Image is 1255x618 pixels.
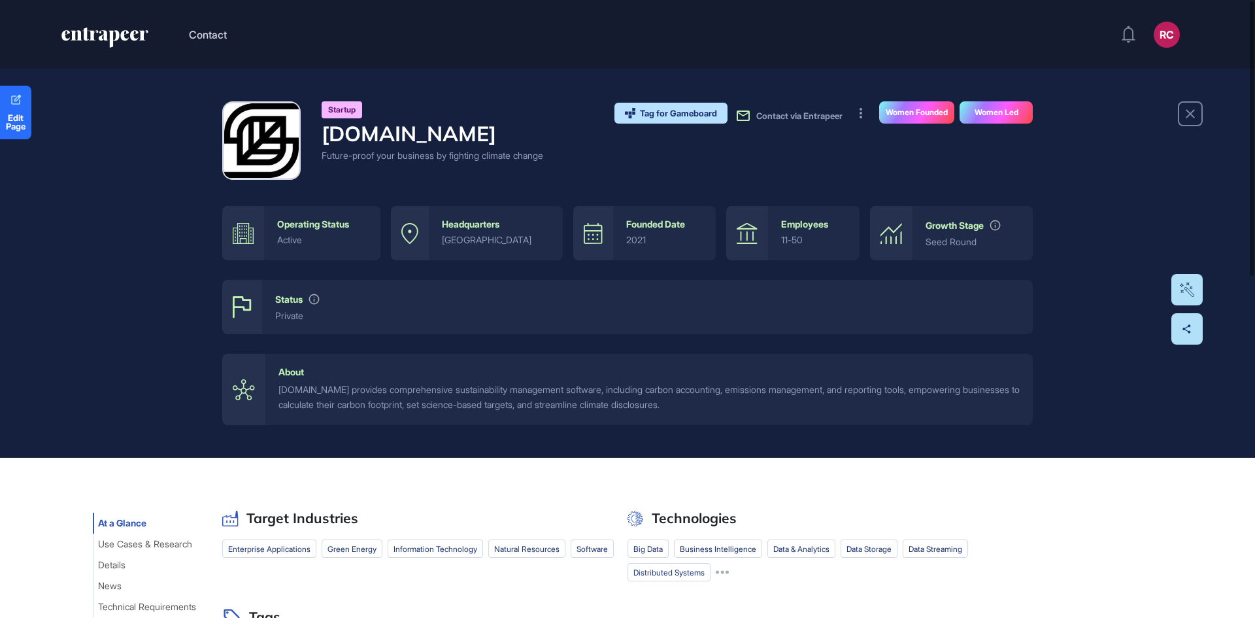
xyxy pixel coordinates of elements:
[926,220,984,231] div: Growth Stage
[322,540,382,558] li: green energy
[626,219,685,230] div: Founded Date
[652,510,737,526] h2: Technologies
[189,26,227,43] button: Contact
[224,103,299,178] img: Sustain.Life-logo
[278,383,1020,412] div: [DOMAIN_NAME] provides comprehensive sustainability management software, including carbon account...
[640,109,717,118] span: Tag for Gameboard
[674,540,762,558] li: business intelligence
[926,237,1020,247] div: Seed Round
[841,540,897,558] li: data storage
[277,235,367,245] div: active
[275,294,303,305] div: Status
[879,101,954,124] button: Women Founded
[322,121,543,146] h4: [DOMAIN_NAME]
[246,510,358,526] h2: Target Industries
[1154,22,1180,48] button: RC
[767,540,835,558] li: data & analytics
[277,219,349,230] div: Operating Status
[960,101,1033,124] button: Women Led
[93,555,131,575] button: Details
[781,219,828,230] div: Employees
[275,311,1020,321] div: private
[488,540,565,558] li: natural resources
[98,602,196,612] span: Technical Requirements
[60,27,150,52] a: entrapeer-logo
[781,235,846,245] div: 11-50
[93,513,152,534] button: At a Glance
[626,235,703,245] div: 2021
[627,540,669,558] li: big data
[98,539,192,549] span: Use Cases & Research
[388,540,483,558] li: Information Technology
[322,101,362,118] div: Startup
[571,540,614,558] li: software
[222,540,316,558] li: enterprise applications
[93,534,197,555] button: Use Cases & Research
[903,540,968,558] li: data streaming
[735,108,843,124] button: Contact via Entrapeer
[98,581,122,591] span: News
[98,560,125,570] span: Details
[93,596,201,617] button: Technical Requirements
[322,148,543,162] div: Future-proof your business by fighting climate change
[98,518,146,528] span: At a Glance
[442,219,499,230] div: Headquarters
[756,111,843,121] span: Contact via Entrapeer
[93,575,127,596] button: News
[627,563,711,581] li: distributed systems
[278,367,304,377] div: About
[442,235,550,245] div: [GEOGRAPHIC_DATA]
